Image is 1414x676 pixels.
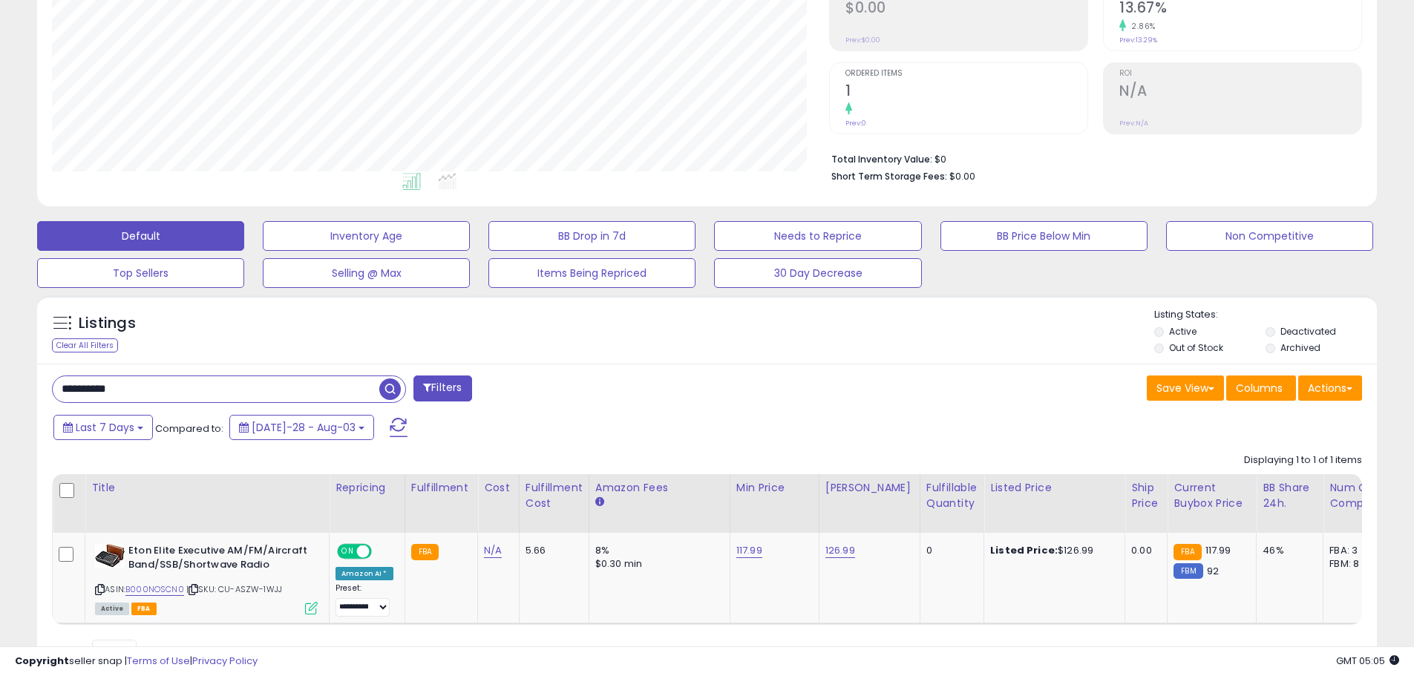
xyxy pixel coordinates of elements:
div: Amazon Fees [595,480,724,496]
div: Min Price [736,480,813,496]
small: 2.86% [1126,21,1156,32]
b: Short Term Storage Fees: [831,170,947,183]
a: 117.99 [736,543,762,558]
button: BB Price Below Min [940,221,1148,251]
p: Listing States: [1154,308,1377,322]
div: Displaying 1 to 1 of 1 items [1244,453,1362,467]
button: [DATE]-28 - Aug-03 [229,415,374,440]
div: Num of Comp. [1329,480,1384,511]
label: Active [1169,325,1197,338]
button: Last 7 Days [53,415,153,440]
small: Prev: $0.00 [845,36,880,45]
a: Privacy Policy [192,654,258,668]
span: [DATE]-28 - Aug-03 [252,420,356,435]
div: 0.00 [1131,544,1156,557]
button: Selling @ Max [263,258,470,288]
small: FBA [1174,544,1201,560]
button: Columns [1226,375,1296,401]
div: Repricing [336,480,399,496]
a: 126.99 [825,543,855,558]
span: OFF [370,545,393,558]
div: Fulfillment [411,480,471,496]
a: B000NOSCN0 [125,583,184,596]
span: Ordered Items [845,70,1087,78]
img: 41Nx1iZysQL._SL40_.jpg [95,544,125,568]
button: BB Drop in 7d [488,221,695,251]
span: 92 [1207,564,1219,578]
button: Default [37,221,244,251]
label: Out of Stock [1169,341,1223,354]
button: Inventory Age [263,221,470,251]
button: Needs to Reprice [714,221,921,251]
span: Last 7 Days [76,420,134,435]
span: Compared to: [155,421,223,436]
div: Fulfillable Quantity [926,480,978,511]
div: Listed Price [990,480,1119,496]
span: Show: entries [63,644,170,658]
button: Non Competitive [1166,221,1373,251]
div: BB Share 24h. [1263,480,1317,511]
div: 5.66 [526,544,577,557]
div: FBM: 8 [1329,557,1378,571]
h5: Listings [79,313,136,334]
span: | SKU: CU-ASZW-1WJJ [186,583,282,595]
button: Filters [413,375,471,401]
div: 8% [595,544,719,557]
label: Deactivated [1280,325,1336,338]
span: FBA [131,603,157,615]
small: Amazon Fees. [595,496,604,509]
button: Top Sellers [37,258,244,288]
div: ASIN: [95,544,318,613]
h2: N/A [1119,82,1361,102]
div: $126.99 [990,544,1113,557]
small: FBA [411,544,439,560]
div: Fulfillment Cost [526,480,583,511]
div: Preset: [336,583,393,617]
button: Actions [1298,375,1362,401]
b: Listed Price: [990,543,1058,557]
b: Total Inventory Value: [831,153,932,165]
small: FBM [1174,563,1202,579]
div: 0 [926,544,972,557]
small: Prev: N/A [1119,119,1148,128]
a: Terms of Use [127,654,190,668]
div: FBA: 3 [1329,544,1378,557]
b: Eton Elite Executive AM/FM/Aircraft Band/SSB/Shortwave Radio [128,544,309,575]
div: Current Buybox Price [1174,480,1250,511]
div: Title [91,480,323,496]
label: Archived [1280,341,1320,354]
span: 117.99 [1205,543,1231,557]
strong: Copyright [15,654,69,668]
div: seller snap | | [15,654,258,669]
span: 2025-08-11 05:05 GMT [1336,654,1399,668]
span: $0.00 [949,169,975,183]
div: Clear All Filters [52,338,118,352]
button: Save View [1147,375,1224,401]
div: 46% [1263,544,1312,557]
div: Cost [484,480,513,496]
div: $0.30 min [595,557,719,571]
div: [PERSON_NAME] [825,480,914,496]
span: ON [338,545,357,558]
span: Columns [1236,381,1283,396]
a: N/A [484,543,502,558]
small: Prev: 13.29% [1119,36,1157,45]
button: Items Being Repriced [488,258,695,288]
span: All listings currently available for purchase on Amazon [95,603,129,615]
span: ROI [1119,70,1361,78]
li: $0 [831,149,1351,167]
div: Ship Price [1131,480,1161,511]
button: 30 Day Decrease [714,258,921,288]
small: Prev: 0 [845,119,866,128]
div: Amazon AI * [336,567,393,580]
h2: 1 [845,82,1087,102]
